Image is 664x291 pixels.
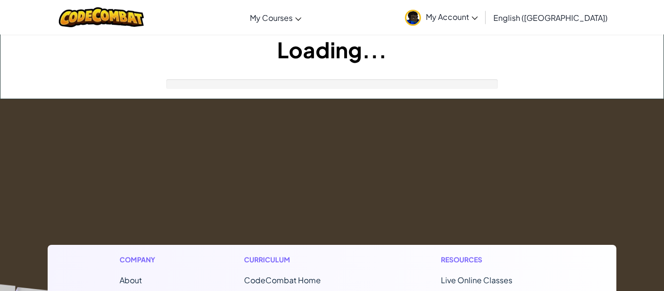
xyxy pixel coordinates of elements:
h1: Curriculum [244,255,362,265]
h1: Company [120,255,165,265]
a: My Account [400,2,483,33]
h1: Loading... [0,34,664,65]
a: About [120,275,142,285]
img: avatar [405,10,421,26]
span: My Courses [250,13,293,23]
a: Live Online Classes [441,275,512,285]
span: English ([GEOGRAPHIC_DATA]) [493,13,608,23]
h1: Resources [441,255,544,265]
span: My Account [426,12,478,22]
a: English ([GEOGRAPHIC_DATA]) [489,4,612,31]
img: CodeCombat logo [59,7,144,27]
span: CodeCombat Home [244,275,321,285]
a: My Courses [245,4,306,31]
